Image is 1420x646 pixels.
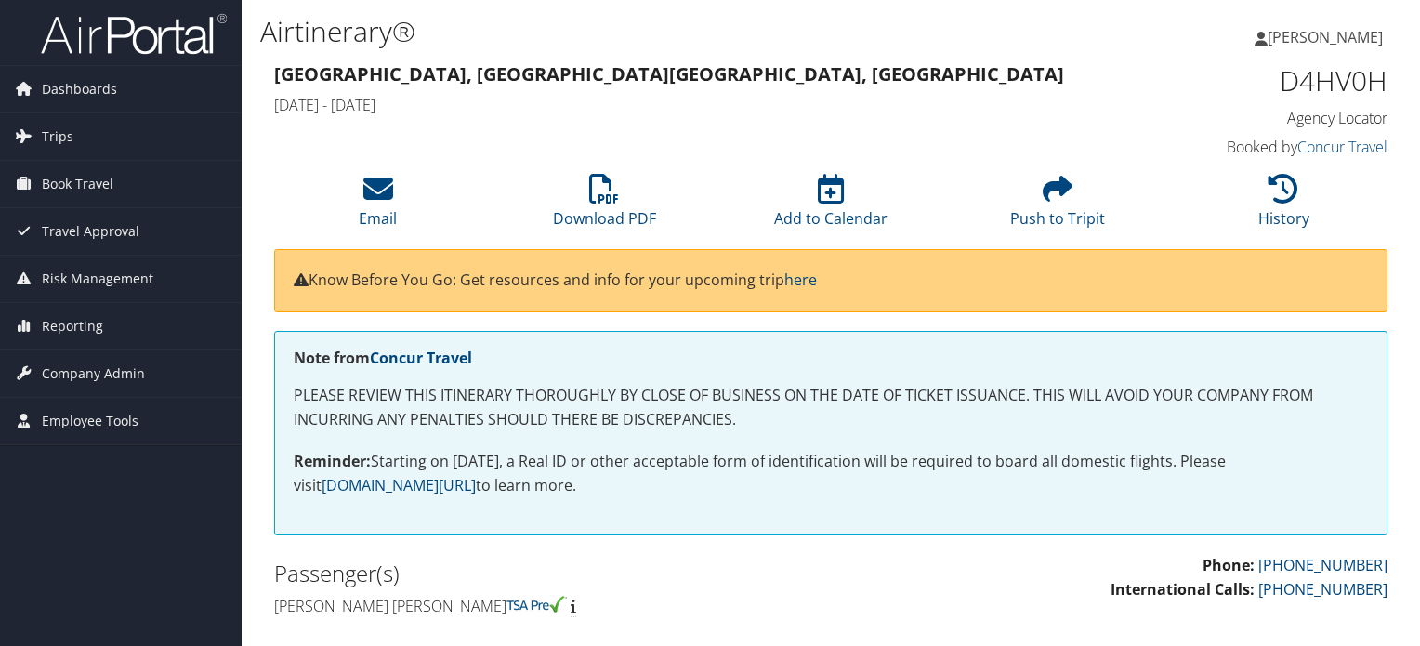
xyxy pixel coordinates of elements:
a: [PERSON_NAME] [1255,9,1401,65]
h4: Booked by [1130,137,1387,157]
p: Know Before You Go: Get resources and info for your upcoming trip [294,269,1368,293]
strong: Note from [294,348,472,368]
span: Book Travel [42,161,113,207]
a: here [784,270,817,290]
strong: Phone: [1203,555,1255,575]
a: Add to Calendar [774,184,887,229]
a: [PHONE_NUMBER] [1258,579,1387,600]
a: Concur Travel [370,348,472,368]
a: Push to Tripit [1010,184,1105,229]
span: Travel Approval [42,208,139,255]
span: Reporting [42,303,103,349]
h4: Agency Locator [1130,108,1387,128]
span: Risk Management [42,256,153,302]
h1: Airtinerary® [260,12,1021,51]
a: Email [359,184,397,229]
p: Starting on [DATE], a Real ID or other acceptable form of identification will be required to boar... [294,450,1368,497]
a: [PHONE_NUMBER] [1258,555,1387,575]
span: Employee Tools [42,398,138,444]
strong: International Calls: [1111,579,1255,600]
span: Trips [42,113,73,160]
span: [PERSON_NAME] [1268,27,1383,47]
p: PLEASE REVIEW THIS ITINERARY THOROUGHLY BY CLOSE OF BUSINESS ON THE DATE OF TICKET ISSUANCE. THIS... [294,384,1368,431]
h4: [DATE] - [DATE] [274,95,1102,115]
img: airportal-logo.png [41,12,227,56]
strong: Reminder: [294,451,371,471]
a: Download PDF [553,184,656,229]
h4: [PERSON_NAME] [PERSON_NAME] [274,596,817,616]
img: tsa-precheck.png [506,596,567,613]
h1: D4HV0H [1130,61,1387,100]
a: Concur Travel [1297,137,1387,157]
span: Dashboards [42,66,117,112]
h2: Passenger(s) [274,558,817,589]
a: History [1258,184,1309,229]
span: Company Admin [42,350,145,397]
strong: [GEOGRAPHIC_DATA], [GEOGRAPHIC_DATA] [GEOGRAPHIC_DATA], [GEOGRAPHIC_DATA] [274,61,1064,86]
a: [DOMAIN_NAME][URL] [322,475,476,495]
